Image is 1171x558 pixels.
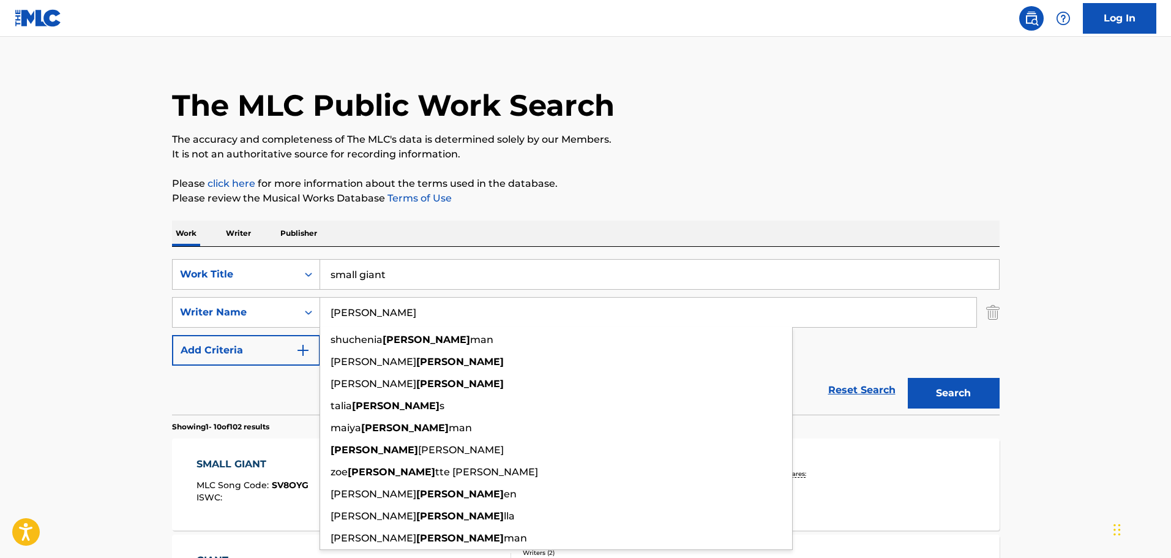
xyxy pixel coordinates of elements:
[331,378,416,390] span: [PERSON_NAME]
[416,510,504,522] strong: [PERSON_NAME]
[1113,511,1121,548] div: Drag
[172,335,320,366] button: Add Criteria
[416,356,504,368] strong: [PERSON_NAME]
[1019,6,1044,31] a: Public Search
[449,422,472,434] span: man
[435,466,538,478] span: tte [PERSON_NAME]
[523,548,708,557] div: Writers ( 2 )
[331,532,416,544] span: [PERSON_NAME]
[208,178,255,189] a: click here
[172,191,1000,206] p: Please review the Musical Works Database
[331,466,348,478] span: zoe
[196,457,309,472] div: SMALL GIANT
[331,400,352,412] span: talia
[331,422,361,434] span: maiya
[361,422,449,434] strong: [PERSON_NAME]
[296,343,310,358] img: 9d2ae6d4665cec9f34b9.svg
[470,334,493,345] span: man
[172,259,1000,415] form: Search Form
[1051,6,1076,31] div: Help
[1056,11,1071,26] img: help
[172,421,269,432] p: Showing 1 - 10 of 102 results
[908,378,1000,409] button: Search
[418,444,504,456] span: [PERSON_NAME]
[348,466,435,478] strong: [PERSON_NAME]
[331,334,383,345] span: shuchenia
[172,132,1000,147] p: The accuracy and completeness of The MLC's data is determined solely by our Members.
[383,334,470,345] strong: [PERSON_NAME]
[504,488,517,500] span: en
[172,176,1000,191] p: Please for more information about the terms used in the database.
[172,87,615,124] h1: The MLC Public Work Search
[180,267,290,282] div: Work Title
[1024,11,1039,26] img: search
[331,444,418,456] strong: [PERSON_NAME]
[504,532,527,544] span: man
[272,480,309,491] span: SV8OYG
[331,510,416,522] span: [PERSON_NAME]
[172,439,1000,530] a: SMALL GIANTMLC Song Code:SV8OYGISWC:Writers (2)[PERSON_NAME], [PERSON_NAME]Recording Artists (15)...
[180,305,290,320] div: Writer Name
[172,147,1000,162] p: It is not an authoritative source for recording information.
[1110,499,1171,558] iframe: Chat Widget
[504,510,515,522] span: lla
[222,221,255,246] p: Writer
[331,356,416,368] span: [PERSON_NAME]
[196,480,272,491] span: MLC Song Code :
[822,377,902,404] a: Reset Search
[331,488,416,500] span: [PERSON_NAME]
[416,378,504,390] strong: [PERSON_NAME]
[1083,3,1156,34] a: Log In
[416,532,504,544] strong: [PERSON_NAME]
[440,400,444,412] span: s
[416,488,504,500] strong: [PERSON_NAME]
[15,9,62,27] img: MLC Logo
[352,400,440,412] strong: [PERSON_NAME]
[385,192,452,204] a: Terms of Use
[196,492,225,503] span: ISWC :
[277,221,321,246] p: Publisher
[986,297,1000,328] img: Delete Criterion
[172,221,200,246] p: Work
